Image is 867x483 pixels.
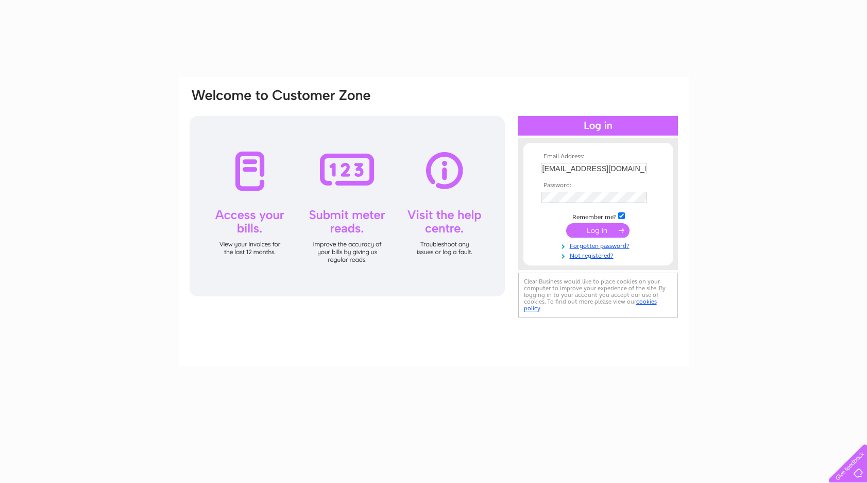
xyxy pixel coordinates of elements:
[524,298,657,312] a: cookies policy
[566,223,630,238] input: Submit
[538,153,658,160] th: Email Address:
[538,182,658,189] th: Password:
[538,211,658,221] td: Remember me?
[541,250,658,260] a: Not registered?
[518,273,678,318] div: Clear Business would like to place cookies on your computer to improve your experience of the sit...
[541,240,658,250] a: Forgotten password?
